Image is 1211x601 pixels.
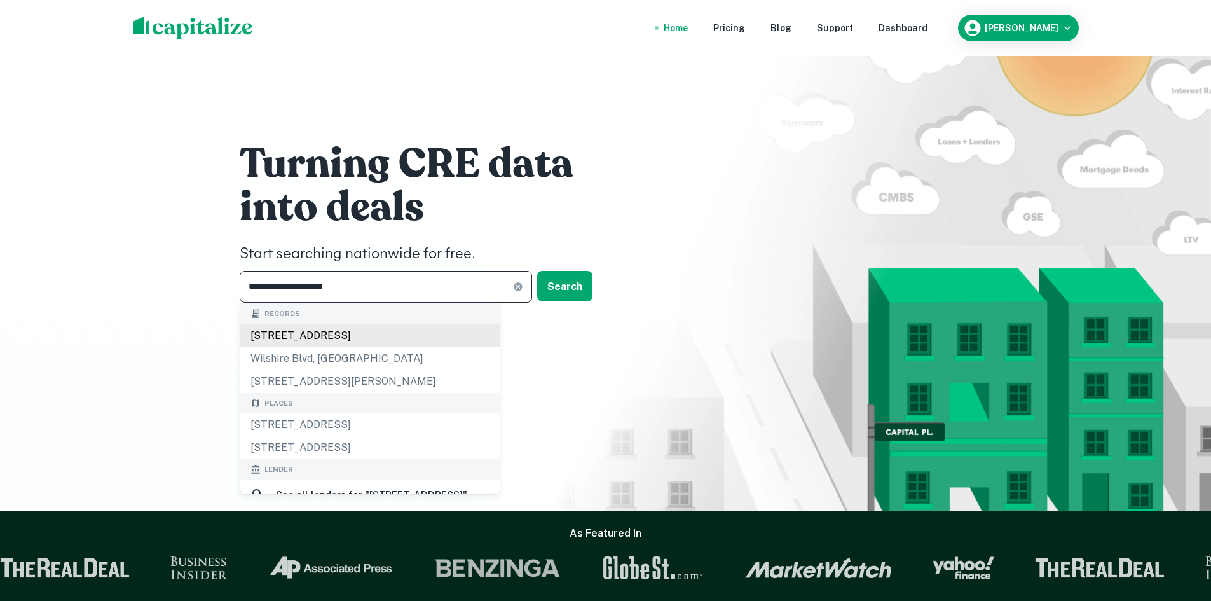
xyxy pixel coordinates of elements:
span: Places [264,398,293,409]
h6: As Featured In [570,526,641,541]
button: Search [537,271,592,301]
h6: See all lenders for " [STREET_ADDRESS] " [276,487,467,502]
a: Home [664,21,688,35]
img: The Real Deal [1029,558,1158,578]
div: [STREET_ADDRESS] [240,324,500,347]
iframe: Chat Widget [1147,499,1211,560]
img: Yahoo Finance [926,556,988,579]
h1: Turning CRE data [240,139,621,190]
a: Dashboard [879,21,927,35]
div: wilshire blvd, [GEOGRAPHIC_DATA] [240,347,500,370]
img: Business Insider [164,556,221,579]
h4: Start searching nationwide for free. [240,243,621,266]
a: Support [817,21,853,35]
a: Pricing [713,21,745,35]
h1: into deals [240,182,621,233]
img: Associated Press [262,556,387,579]
div: [STREET_ADDRESS] [240,436,500,459]
button: [PERSON_NAME] [958,15,1079,41]
h6: [PERSON_NAME] [985,24,1058,32]
span: Lender [264,464,293,475]
img: capitalize-logo.png [133,17,253,39]
div: [STREET_ADDRESS] [240,413,500,436]
span: Records [264,308,300,319]
img: Market Watch [739,557,886,579]
img: Benzinga [428,556,555,579]
img: GlobeSt [595,556,698,579]
div: [STREET_ADDRESS][PERSON_NAME] [240,370,500,393]
a: Blog [770,21,791,35]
